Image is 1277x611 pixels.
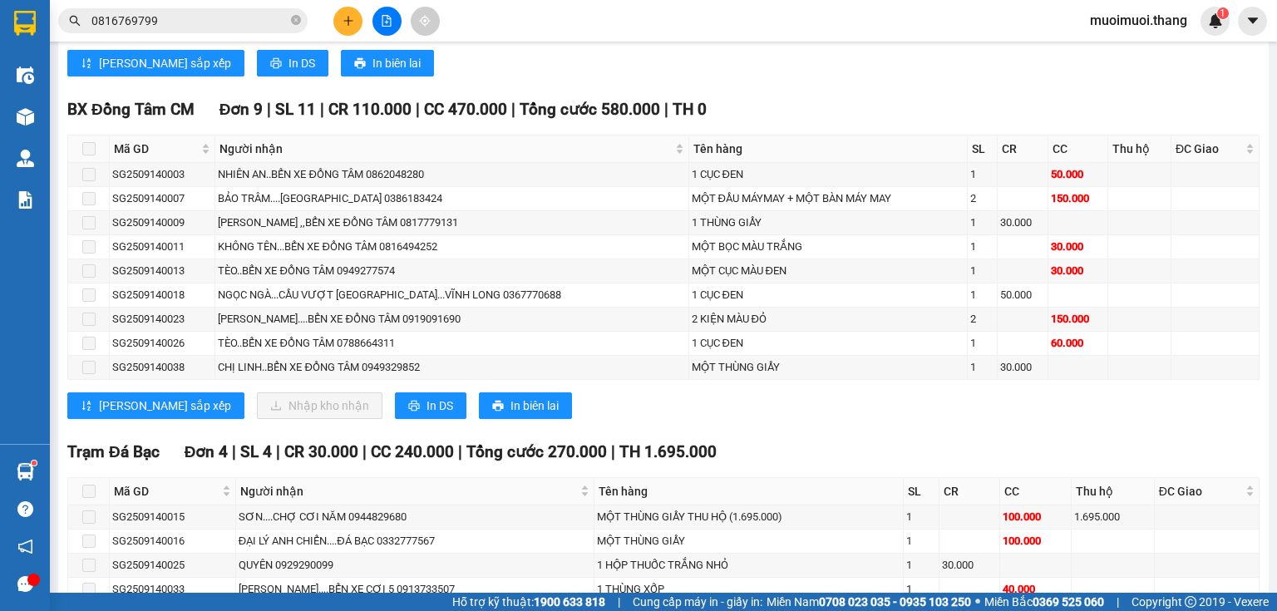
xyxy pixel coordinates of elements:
[970,239,995,255] div: 1
[906,581,937,598] div: 1
[904,478,940,505] th: SL
[970,263,995,279] div: 1
[343,15,354,27] span: plus
[91,12,288,30] input: Tìm tên, số ĐT hoặc mã đơn
[218,311,685,328] div: [PERSON_NAME]....BẾN XE ĐỒNG TÂM 0919091690
[970,335,995,352] div: 1
[970,287,995,303] div: 1
[267,100,271,119] span: |
[1217,7,1229,19] sup: 1
[110,356,215,380] td: SG2509140038
[906,533,937,549] div: 1
[239,509,591,525] div: SƠN....CHỢ CƠI NĂM 0944829680
[1238,7,1267,36] button: caret-down
[692,214,964,231] div: 1 THÙNG GIẤY
[692,311,964,328] div: 2 KIỆN MÀU ĐỎ
[970,190,995,207] div: 2
[1051,166,1105,183] div: 50.000
[597,581,900,598] div: 1 THÙNG XỐP
[1220,7,1225,19] span: 1
[276,442,280,461] span: |
[1051,190,1105,207] div: 150.000
[372,54,421,72] span: In biên lai
[17,576,33,592] span: message
[240,442,272,461] span: SL 4
[112,214,212,231] div: SG2509140009
[939,478,1000,505] th: CR
[510,397,559,415] span: In biên lai
[81,57,92,71] span: sort-ascending
[1208,13,1223,28] img: icon-new-feature
[112,311,212,328] div: SG2509140023
[534,595,605,609] strong: 1900 633 818
[692,359,964,376] div: MỘT THÙNG GIẤY
[597,509,900,525] div: MỘT THÙNG GIẤY THU HỘ (1.695.000)
[458,442,462,461] span: |
[112,166,212,183] div: SG2509140003
[110,211,215,235] td: SG2509140009
[67,100,195,119] span: BX Đồng Tâm CM
[906,509,937,525] div: 1
[1051,239,1105,255] div: 30.000
[594,478,904,505] th: Tên hàng
[320,100,324,119] span: |
[970,166,995,183] div: 1
[906,557,937,574] div: 1
[452,593,605,611] span: Hỗ trợ kỹ thuật:
[67,442,160,461] span: Trạm Đá Bạc
[32,461,37,466] sup: 1
[284,442,358,461] span: CR 30.000
[257,392,382,419] button: downloadNhập kho nhận
[112,263,212,279] div: SG2509140013
[426,397,453,415] span: In DS
[17,191,34,209] img: solution-icon
[17,463,34,480] img: warehouse-icon
[419,15,431,27] span: aim
[970,359,995,376] div: 1
[1176,140,1242,158] span: ĐC Giao
[239,533,591,549] div: ĐẠI LÝ ANH CHIẾN....ĐÁ BẠC 0332777567
[218,239,685,255] div: KHÔNG TÊN...BẾN XE ĐỒNG TÂM 0816494252
[692,166,964,183] div: 1 CỤC ĐEN
[597,557,900,574] div: 1 HỘP THUỐC TRẮNG NHỎ
[479,392,572,419] button: printerIn biên lai
[17,67,34,84] img: warehouse-icon
[1185,596,1196,608] span: copyright
[341,50,434,76] button: printerIn biên lai
[112,335,212,352] div: SG2509140026
[970,311,995,328] div: 2
[114,140,198,158] span: Mã GD
[664,100,668,119] span: |
[112,239,212,255] div: SG2509140011
[114,482,219,500] span: Mã GD
[692,287,964,303] div: 1 CỤC ĐEN
[185,442,229,461] span: Đơn 4
[218,263,685,279] div: TÈO..BẾN XE ĐỒNG TÂM 0949277574
[275,100,316,119] span: SL 11
[14,11,36,36] img: logo-vxr
[819,595,971,609] strong: 0708 023 035 - 0935 103 250
[689,136,968,163] th: Tên hàng
[218,287,685,303] div: NGỌC NGÀ...CẦU VƯỢT [GEOGRAPHIC_DATA]...VĨNH LONG 0367770688
[1000,359,1045,376] div: 30.000
[110,505,236,530] td: SG2509140015
[1117,593,1119,611] span: |
[408,400,420,413] span: printer
[371,442,454,461] span: CC 240.000
[69,15,81,27] span: search
[218,214,685,231] div: [PERSON_NAME] ,,BẾN XE ĐỒNG TÂM 0817779131
[110,283,215,308] td: SG2509140018
[218,335,685,352] div: TÈO..BẾN XE ĐỒNG TÂM 0788664311
[673,100,707,119] span: TH 0
[1074,509,1151,525] div: 1.695.000
[17,539,33,554] span: notification
[232,442,236,461] span: |
[239,557,591,574] div: QUYÊN 0929290099
[692,335,964,352] div: 1 CỤC ĐEN
[1003,509,1068,525] div: 100.000
[1000,478,1072,505] th: CC
[291,15,301,25] span: close-circle
[333,7,362,36] button: plus
[257,50,328,76] button: printerIn DS
[240,482,577,500] span: Người nhận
